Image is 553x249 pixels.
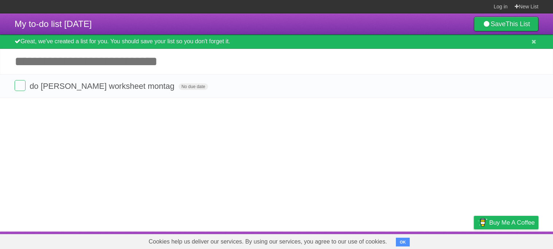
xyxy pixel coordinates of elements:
span: Cookies help us deliver our services. By using our services, you agree to our use of cookies. [141,234,394,249]
a: About [377,233,392,247]
span: No due date [179,83,208,90]
a: Privacy [464,233,483,247]
span: do [PERSON_NAME] worksheet montag [30,82,176,91]
a: Terms [440,233,456,247]
a: Buy me a coffee [474,216,538,229]
b: This List [506,20,530,28]
a: Suggest a feature [492,233,538,247]
span: Buy me a coffee [489,216,535,229]
a: SaveThis List [474,17,538,31]
label: Done [15,80,26,91]
img: Buy me a coffee [478,216,487,229]
button: OK [396,238,410,246]
a: Developers [401,233,431,247]
span: My to-do list [DATE] [15,19,92,29]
